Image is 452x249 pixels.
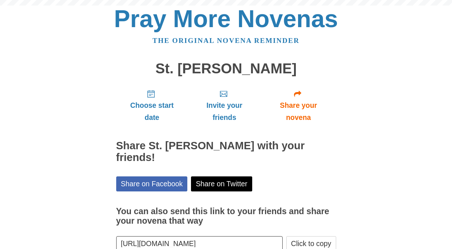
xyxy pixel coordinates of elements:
[191,176,252,191] a: Share on Twitter
[268,99,329,124] span: Share your novena
[116,140,336,164] h2: Share St. [PERSON_NAME] with your friends!
[188,84,261,127] a: Invite your friends
[114,5,338,32] a: Pray More Novenas
[195,99,253,124] span: Invite your friends
[152,37,300,44] a: The original novena reminder
[124,99,181,124] span: Choose start date
[116,176,188,191] a: Share on Facebook
[116,61,336,77] h1: St. [PERSON_NAME]
[261,84,336,127] a: Share your novena
[116,207,336,226] h3: You can also send this link to your friends and share your novena that way
[116,84,188,127] a: Choose start date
